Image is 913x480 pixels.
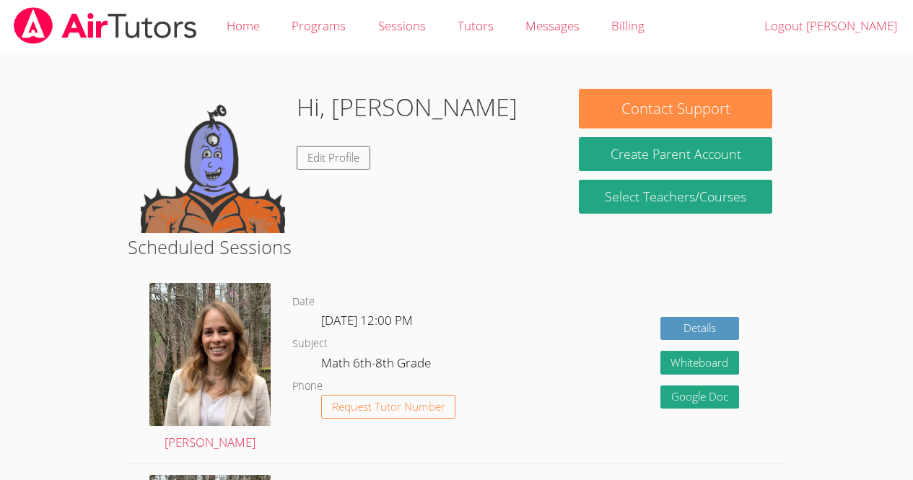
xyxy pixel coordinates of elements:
[660,351,740,375] button: Whiteboard
[141,89,285,233] img: default.png
[12,7,198,44] img: airtutors_banner-c4298cdbf04f3fff15de1276eac7730deb9818008684d7c2e4769d2f7ddbe033.png
[149,283,271,425] img: avatar.png
[292,293,315,311] dt: Date
[525,17,580,34] span: Messages
[660,317,740,341] a: Details
[660,385,740,409] a: Google Doc
[297,89,517,126] h1: Hi, [PERSON_NAME]
[321,353,434,378] dd: Math 6th-8th Grade
[579,180,772,214] a: Select Teachers/Courses
[579,89,772,128] button: Contact Support
[128,233,785,261] h2: Scheduled Sessions
[297,146,370,170] a: Edit Profile
[321,395,456,419] button: Request Tutor Number
[321,312,413,328] span: [DATE] 12:00 PM
[332,401,445,412] span: Request Tutor Number
[579,137,772,171] button: Create Parent Account
[292,378,323,396] dt: Phone
[149,283,271,453] a: [PERSON_NAME]
[292,335,328,353] dt: Subject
